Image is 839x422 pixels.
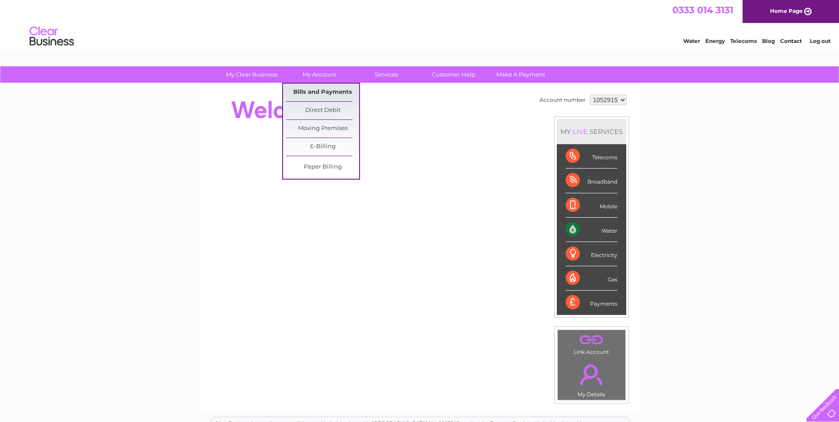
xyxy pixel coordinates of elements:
[672,4,733,15] a: 0333 014 3131
[566,169,617,193] div: Broadband
[560,359,623,390] a: .
[286,158,359,176] a: Paper Billing
[566,144,617,169] div: Telecoms
[683,38,700,44] a: Water
[557,330,626,357] td: Link Account
[350,66,423,83] a: Services
[286,120,359,138] a: Moving Premises
[286,138,359,156] a: E-Billing
[571,127,590,136] div: LIVE
[557,119,626,144] div: MY SERVICES
[560,332,623,348] a: .
[215,66,288,83] a: My Clear Business
[730,38,757,44] a: Telecoms
[705,38,725,44] a: Energy
[566,291,617,315] div: Payments
[566,218,617,242] div: Water
[286,102,359,119] a: Direct Debit
[566,193,617,218] div: Mobile
[484,66,557,83] a: Make A Payment
[286,84,359,101] a: Bills and Payments
[29,23,74,50] img: logo.png
[211,5,629,43] div: Clear Business is a trading name of Verastar Limited (registered in [GEOGRAPHIC_DATA] No. 3667643...
[762,38,775,44] a: Blog
[780,38,802,44] a: Contact
[810,38,831,44] a: Log out
[283,66,356,83] a: My Account
[566,242,617,266] div: Electricity
[557,357,626,400] td: My Details
[537,92,588,107] td: Account number
[566,266,617,291] div: Gas
[417,66,490,83] a: Customer Help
